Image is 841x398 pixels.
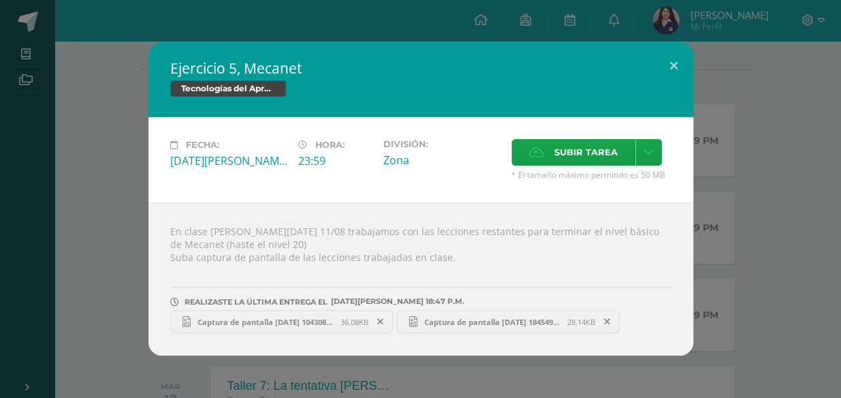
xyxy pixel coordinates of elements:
[567,317,595,327] span: 28.14KB
[654,42,693,89] button: Close (Esc)
[340,317,368,327] span: 36.08KB
[383,153,501,168] div: Zona
[170,59,671,78] h2: Ejercicio 5, Mecanet
[383,139,501,149] label: División:
[315,140,345,150] span: Hora:
[170,153,287,168] div: [DATE][PERSON_NAME]
[148,202,693,356] div: En clase [PERSON_NAME][DATE] 11/08 trabajamos con las lecciones restantes para terminar el nivel ...
[328,301,464,302] span: [DATE][PERSON_NAME] 18:47 P.M.
[186,140,219,150] span: Fecha:
[170,310,394,333] a: Captura de pantalla [DATE] 104308.png 36.08KB
[369,314,392,329] span: Remover entrega
[417,317,567,327] span: Captura de pantalla [DATE] 184549.png
[511,169,671,181] span: * El tamaño máximo permitido es 50 MB
[396,310,620,333] a: Captura de pantalla [DATE] 184549.png 28.14KB
[170,80,286,97] span: Tecnologías del Aprendizaje y la Comunicación
[596,314,619,329] span: Remover entrega
[298,153,372,168] div: 23:59
[191,317,340,327] span: Captura de pantalla [DATE] 104308.png
[185,297,328,307] span: REALIZASTE LA ÚLTIMA ENTREGA EL
[554,140,618,165] span: Subir tarea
